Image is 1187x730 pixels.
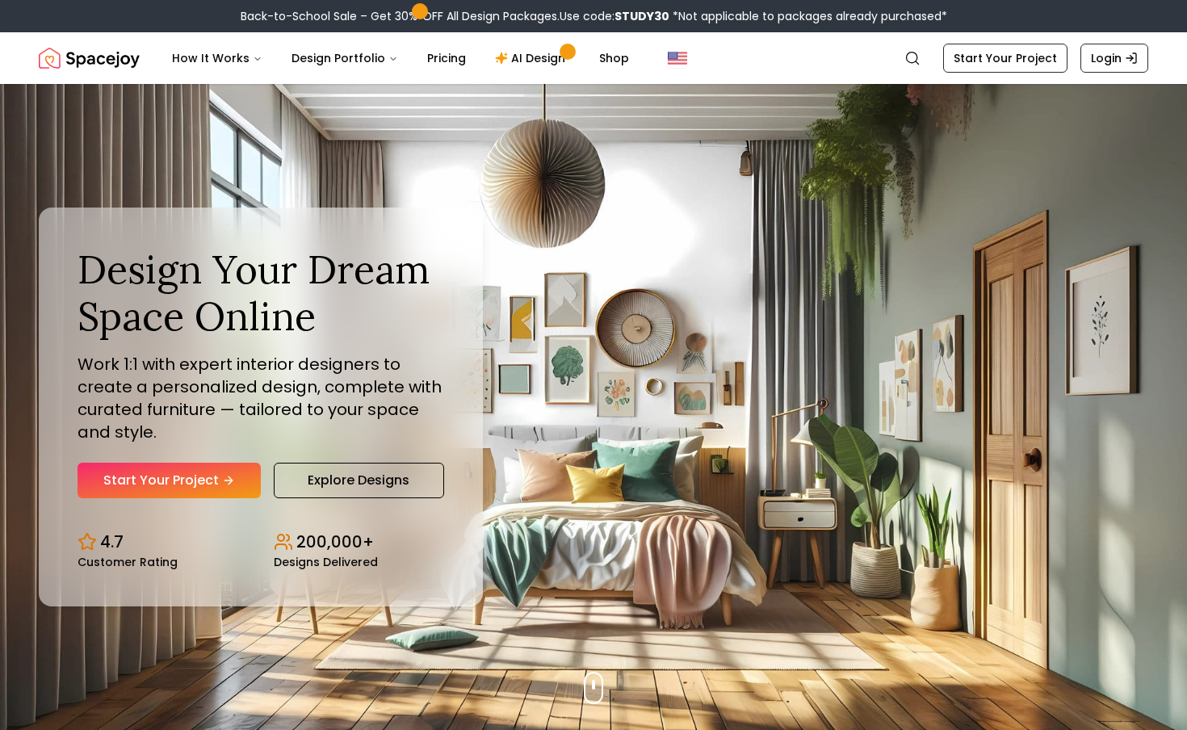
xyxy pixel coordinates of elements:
a: Spacejoy [39,42,140,74]
nav: Main [159,42,642,74]
a: Start Your Project [78,463,261,498]
img: United States [668,48,687,68]
p: 4.7 [100,531,124,553]
p: 200,000+ [296,531,374,553]
small: Designs Delivered [274,556,378,568]
a: Explore Designs [274,463,444,498]
div: Design stats [78,518,444,568]
a: Login [1080,44,1148,73]
button: Design Portfolio [279,42,411,74]
img: Spacejoy Logo [39,42,140,74]
button: How It Works [159,42,275,74]
p: Work 1:1 with expert interior designers to create a personalized design, complete with curated fu... [78,353,444,443]
span: Use code: [560,8,669,24]
span: *Not applicable to packages already purchased* [669,8,947,24]
nav: Global [39,32,1148,84]
a: Shop [586,42,642,74]
b: STUDY30 [614,8,669,24]
a: AI Design [482,42,583,74]
a: Start Your Project [943,44,1067,73]
a: Pricing [414,42,479,74]
div: Back-to-School Sale – Get 30% OFF All Design Packages. [241,8,947,24]
h1: Design Your Dream Space Online [78,246,444,339]
small: Customer Rating [78,556,178,568]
